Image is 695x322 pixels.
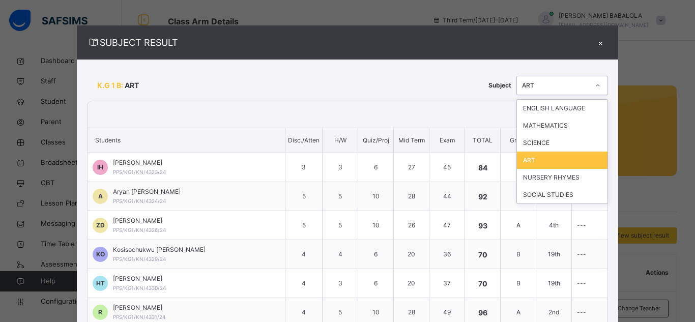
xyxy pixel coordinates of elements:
span: 28 [408,192,415,200]
span: 3 [338,163,342,171]
div: ART [522,81,589,90]
span: [PERSON_NAME] [113,274,166,283]
div: NURSERY RHYMES [517,169,607,186]
div: ART [517,152,607,169]
span: IH [97,163,103,172]
span: B [516,250,520,258]
th: H/W [323,128,358,153]
span: 6 [374,250,378,258]
span: PPS/KG1/KN/4330/24 [113,285,166,291]
span: 28 [408,308,415,316]
span: B [516,279,520,287]
th: Students [88,128,285,153]
span: 36 [443,250,451,258]
span: 96 [478,308,487,317]
span: Aryan [PERSON_NAME] [113,187,181,196]
span: 37 [443,279,451,287]
span: 20 [408,279,415,287]
span: 5 [338,192,342,200]
span: PPS/KG1/KN/4324/24 [113,198,166,204]
span: 49 [443,308,451,316]
span: --- [577,250,586,258]
th: Exam [429,128,465,153]
span: 5 [302,192,306,200]
span: 4 [302,308,306,316]
span: Subject [488,81,511,90]
span: A [516,308,520,316]
div: × [593,36,608,49]
span: 10 [372,221,380,229]
span: 3 [338,279,342,287]
span: [PERSON_NAME] [113,158,166,167]
span: 2nd [548,308,559,316]
div: MATHEMATICS [517,117,607,134]
span: R [98,308,102,317]
div: SOCIAL STUDIES [517,186,607,203]
span: ZD [96,221,105,230]
span: 4 [302,250,306,258]
span: 92 [478,192,487,201]
span: 3 [302,163,306,171]
span: 6 [374,163,378,171]
span: 20 [408,250,415,258]
span: 47 [443,221,451,229]
span: PPS/KG1/KN/4323/24 [113,169,166,175]
span: [PERSON_NAME] [113,303,165,312]
span: PPS/KG1/KN/4331/24 [113,314,165,320]
span: 93 [478,221,487,230]
span: 6 [374,279,378,287]
span: K.G 1 B: [97,80,123,91]
span: 26 [408,221,415,229]
span: [PERSON_NAME] [113,216,166,225]
span: 70 [478,279,487,288]
span: --- [577,279,586,287]
span: A [516,221,520,229]
th: Grade [501,128,536,153]
span: Kosisochukwu [PERSON_NAME] [113,245,206,254]
div: SCIENCE [517,134,607,152]
span: 44 [443,192,451,200]
span: 27 [408,163,415,171]
span: --- [577,221,586,229]
span: HT [96,279,105,288]
th: Mid Term [394,128,429,153]
span: KO [96,250,105,259]
span: ART [125,80,139,91]
span: 4th [549,221,559,229]
span: 19th [548,279,560,287]
span: 5 [338,308,342,316]
div: ENGLISH LANGUAGE [517,100,607,117]
span: 45 [443,163,451,171]
span: 4 [302,279,306,287]
span: 5 [338,221,342,229]
span: A [98,192,103,201]
span: 70 [478,250,487,259]
span: 10 [372,308,380,316]
span: SUBJECT RESULT [87,36,593,49]
span: 19th [548,250,560,258]
span: 4 [338,250,342,258]
span: 10 [372,192,380,200]
span: PPS/KG1/KN/4326/24 [113,227,166,233]
span: PPS/KG1/KN/4329/24 [113,256,166,262]
th: Disc./Atten [285,128,323,153]
th: TOTAL [465,128,501,153]
th: Quiz/Proj [358,128,394,153]
span: --- [577,308,586,316]
span: 84 [478,163,487,172]
span: 5 [302,221,306,229]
